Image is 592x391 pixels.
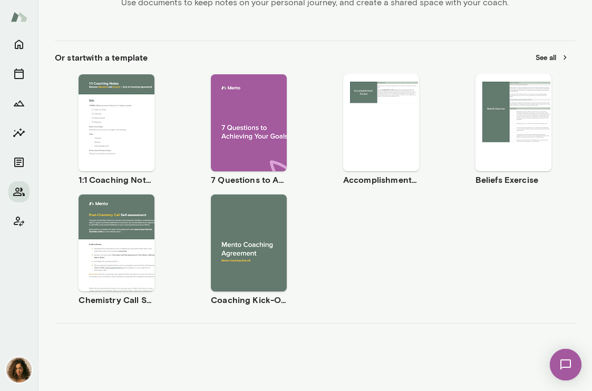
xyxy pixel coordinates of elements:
h6: Or start with a template [55,51,148,64]
h6: 1:1 Coaching Notes [79,173,154,186]
h6: Accomplishment Tracker [343,173,419,186]
h6: Coaching Kick-Off | Coaching Agreement [211,294,287,306]
button: See all [529,50,575,66]
button: Home [8,34,30,55]
button: Growth Plan [8,93,30,114]
img: Najla Elmachtoub [6,357,32,383]
img: Mento [11,7,27,27]
button: Members [8,181,30,202]
h6: Chemistry Call Self-Assessment [Coaches only] [79,294,154,306]
button: Sessions [8,63,30,84]
button: Documents [8,152,30,173]
h6: 7 Questions to Achieving Your Goals [211,173,287,186]
button: Client app [8,211,30,232]
h6: Beliefs Exercise [475,173,551,186]
button: Insights [8,122,30,143]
